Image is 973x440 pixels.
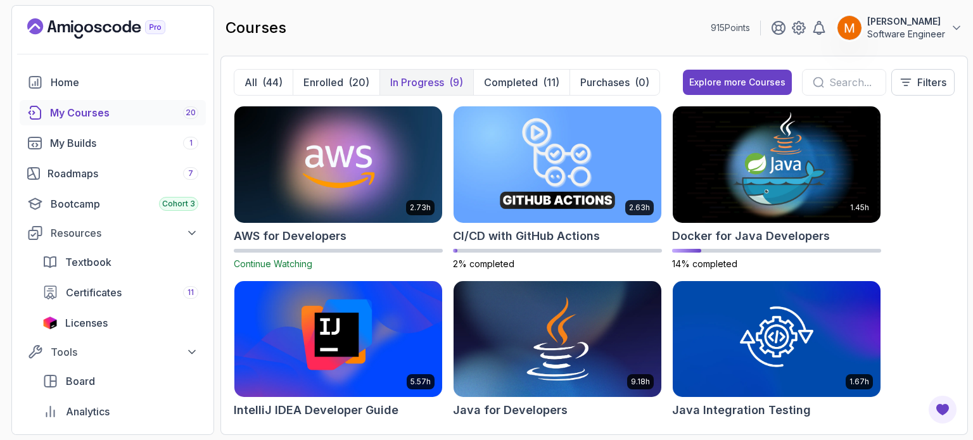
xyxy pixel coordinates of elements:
[891,69,955,96] button: Filters
[245,75,257,90] p: All
[303,75,343,90] p: Enrolled
[262,75,283,90] div: (44)
[35,399,206,424] a: analytics
[186,108,196,118] span: 20
[580,75,630,90] p: Purchases
[390,75,444,90] p: In Progress
[20,191,206,217] a: bootcamp
[189,138,193,148] span: 1
[66,404,110,419] span: Analytics
[188,168,193,179] span: 7
[453,106,662,270] a: CI/CD with GitHub Actions card2.63hCI/CD with GitHub Actions2% completed
[27,18,194,39] a: Landing page
[454,281,661,398] img: Java for Developers card
[453,401,568,419] h2: Java for Developers
[837,15,963,41] button: user profile image[PERSON_NAME]Software Engineer
[50,135,198,151] div: My Builds
[51,196,198,211] div: Bootcamp
[673,281,881,398] img: Java Integration Testing card
[837,16,862,40] img: user profile image
[473,70,569,95] button: Completed(11)
[711,22,750,34] p: 915 Points
[234,70,293,95] button: All(44)
[635,75,649,90] div: (0)
[410,377,431,387] p: 5.57h
[234,258,312,269] span: Continue Watching
[226,18,286,38] h2: courses
[51,75,198,90] div: Home
[379,70,473,95] button: In Progress(9)
[35,368,206,394] a: board
[293,70,379,95] button: Enrolled(20)
[927,394,958,425] button: Open Feedback Button
[829,75,875,90] input: Search...
[850,203,869,213] p: 1.45h
[50,105,198,120] div: My Courses
[917,75,946,90] p: Filters
[42,317,58,329] img: jetbrains icon
[20,341,206,363] button: Tools
[672,227,830,245] h2: Docker for Java Developers
[453,258,514,269] span: 2% completed
[234,227,347,245] h2: AWS for Developers
[234,106,443,270] a: AWS for Developers card2.73hAWS for DevelopersContinue Watching
[51,344,198,360] div: Tools
[849,377,869,387] p: 1.67h
[48,166,198,181] div: Roadmaps
[484,75,538,90] p: Completed
[410,203,431,213] p: 2.73h
[449,75,463,90] div: (9)
[569,70,659,95] button: Purchases(0)
[234,401,398,419] h2: IntelliJ IDEA Developer Guide
[20,70,206,95] a: home
[867,15,945,28] p: [PERSON_NAME]
[20,130,206,156] a: builds
[65,255,111,270] span: Textbook
[162,199,195,209] span: Cohort 3
[543,75,559,90] div: (11)
[672,106,881,270] a: Docker for Java Developers card1.45hDocker for Java Developers14% completed
[631,377,650,387] p: 9.18h
[65,315,108,330] span: Licenses
[454,106,661,223] img: CI/CD with GitHub Actions card
[35,280,206,305] a: certificates
[35,249,206,275] a: textbook
[348,75,369,90] div: (20)
[673,106,881,223] img: Docker for Java Developers card
[672,258,737,269] span: 14% completed
[683,70,792,95] button: Explore more Courses
[234,106,442,223] img: AWS for Developers card
[867,28,945,41] p: Software Engineer
[234,281,442,398] img: IntelliJ IDEA Developer Guide card
[453,227,600,245] h2: CI/CD with GitHub Actions
[66,374,95,389] span: Board
[35,310,206,336] a: licenses
[672,401,811,419] h2: Java Integration Testing
[51,225,198,241] div: Resources
[20,222,206,244] button: Resources
[188,287,194,298] span: 11
[66,285,122,300] span: Certificates
[689,76,785,89] div: Explore more Courses
[629,203,650,213] p: 2.63h
[20,100,206,125] a: courses
[20,161,206,186] a: roadmaps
